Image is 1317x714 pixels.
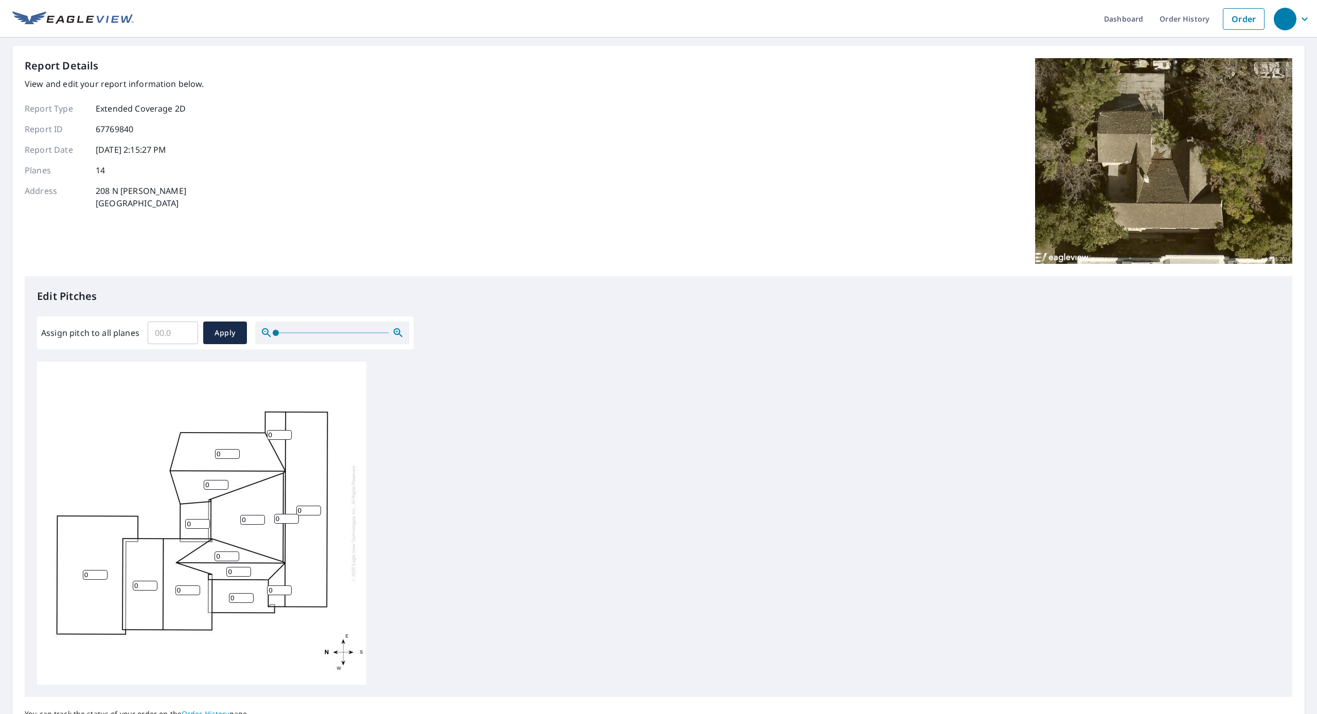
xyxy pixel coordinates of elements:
p: Extended Coverage 2D [96,102,186,115]
label: Assign pitch to all planes [41,327,139,339]
p: Planes [25,164,86,176]
input: 00.0 [148,318,198,347]
img: Top image [1035,58,1292,264]
p: 208 N [PERSON_NAME] [GEOGRAPHIC_DATA] [96,185,186,209]
p: Address [25,185,86,209]
a: Order [1223,8,1265,30]
p: Report Date [25,144,86,156]
span: Apply [211,327,239,340]
p: Edit Pitches [37,289,1280,304]
p: 14 [96,164,105,176]
p: Report Details [25,58,99,74]
img: EV Logo [12,11,134,27]
p: [DATE] 2:15:27 PM [96,144,167,156]
p: Report ID [25,123,86,135]
p: Report Type [25,102,86,115]
p: 67769840 [96,123,133,135]
button: Apply [203,322,247,344]
p: View and edit your report information below. [25,78,204,90]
